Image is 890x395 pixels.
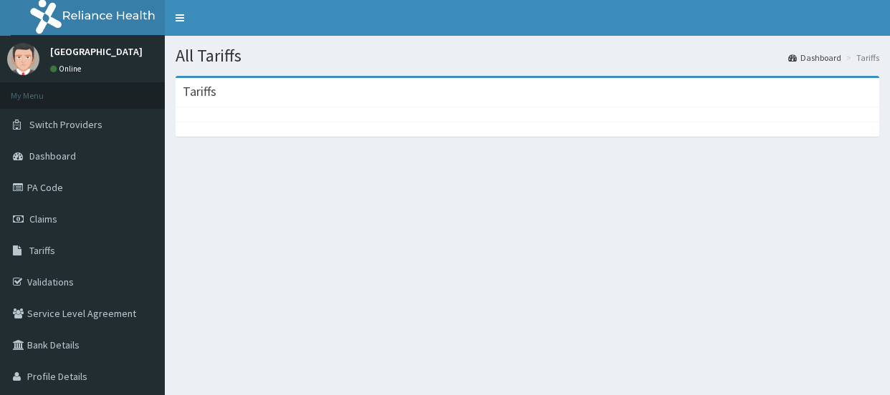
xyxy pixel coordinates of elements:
[29,213,57,225] span: Claims
[7,43,39,75] img: User Image
[29,150,76,162] span: Dashboard
[50,64,85,74] a: Online
[788,52,841,64] a: Dashboard
[50,47,143,57] p: [GEOGRAPHIC_DATA]
[183,85,216,98] h3: Tariffs
[29,244,55,257] span: Tariffs
[176,47,879,65] h1: All Tariffs
[29,118,102,131] span: Switch Providers
[843,52,879,64] li: Tariffs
